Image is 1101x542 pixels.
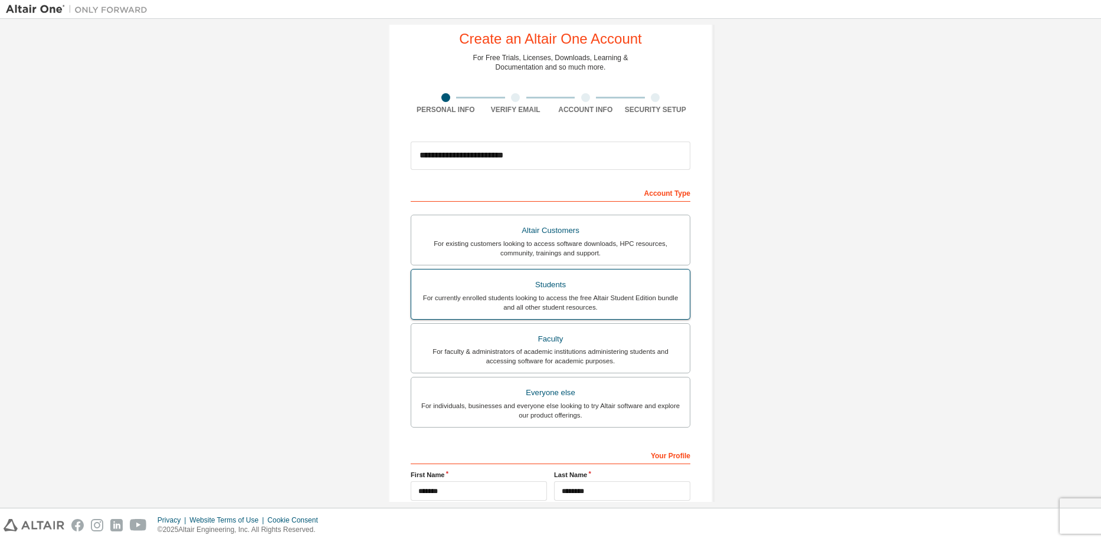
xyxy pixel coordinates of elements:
[459,32,642,46] div: Create an Altair One Account
[550,105,621,114] div: Account Info
[411,105,481,114] div: Personal Info
[411,470,547,479] label: First Name
[418,222,683,239] div: Altair Customers
[418,401,683,420] div: For individuals, businesses and everyone else looking to try Altair software and explore our prod...
[481,105,551,114] div: Verify Email
[189,515,267,525] div: Website Terms of Use
[418,347,683,366] div: For faculty & administrators of academic institutions administering students and accessing softwa...
[411,183,690,202] div: Account Type
[554,470,690,479] label: Last Name
[130,519,147,531] img: youtube.svg
[91,519,103,531] img: instagram.svg
[621,105,691,114] div: Security Setup
[418,331,683,347] div: Faculty
[418,277,683,293] div: Students
[71,519,84,531] img: facebook.svg
[418,239,683,258] div: For existing customers looking to access software downloads, HPC resources, community, trainings ...
[158,515,189,525] div: Privacy
[267,515,325,525] div: Cookie Consent
[473,53,628,72] div: For Free Trials, Licenses, Downloads, Learning & Documentation and so much more.
[411,445,690,464] div: Your Profile
[418,293,683,312] div: For currently enrolled students looking to access the free Altair Student Edition bundle and all ...
[158,525,325,535] p: © 2025 Altair Engineering, Inc. All Rights Reserved.
[110,519,123,531] img: linkedin.svg
[4,519,64,531] img: altair_logo.svg
[418,385,683,401] div: Everyone else
[6,4,153,15] img: Altair One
